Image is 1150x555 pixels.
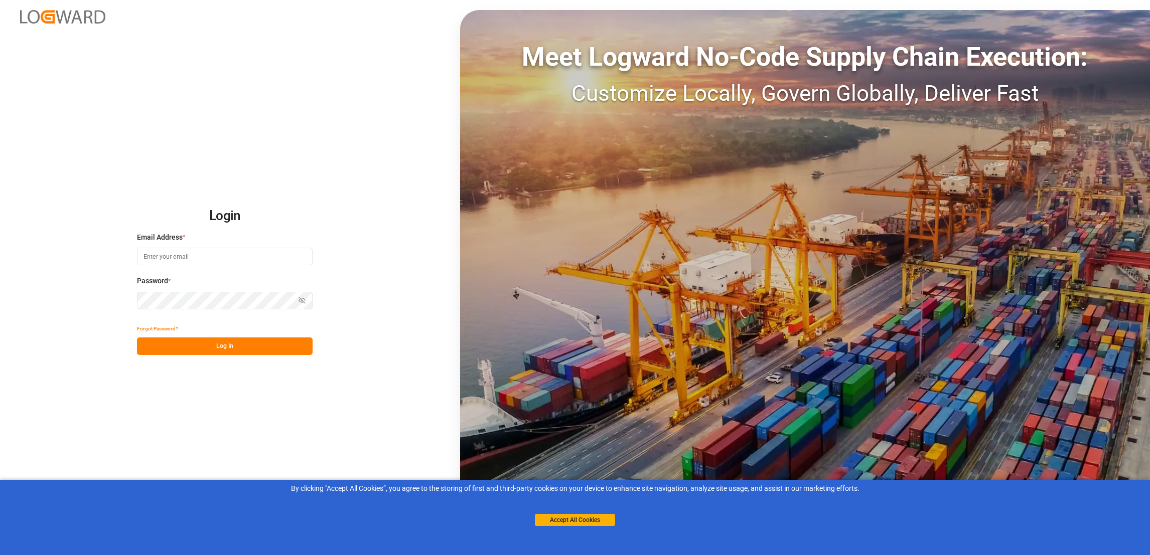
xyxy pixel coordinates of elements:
img: Logward_new_orange.png [20,10,105,24]
input: Enter your email [137,248,313,265]
button: Forgot Password? [137,320,178,337]
span: Password [137,276,168,286]
div: Meet Logward No-Code Supply Chain Execution: [460,38,1150,77]
div: By clicking "Accept All Cookies”, you agree to the storing of first and third-party cookies on yo... [7,483,1143,494]
button: Accept All Cookies [535,514,615,526]
button: Log In [137,337,313,355]
h2: Login [137,200,313,232]
div: Customize Locally, Govern Globally, Deliver Fast [460,77,1150,110]
span: Email Address [137,232,183,243]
